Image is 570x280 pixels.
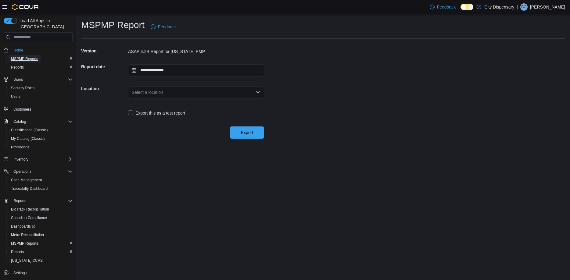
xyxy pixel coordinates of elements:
input: Dark Mode [461,4,473,10]
button: Reports [11,197,29,204]
p: [PERSON_NAME] [530,3,565,11]
button: Settings [1,268,75,277]
span: Feedback [437,4,456,10]
span: Inventory [13,157,28,162]
a: Dashboards [6,222,75,231]
a: MSPMP Reports [9,55,41,62]
span: Classification (Classic) [11,128,48,133]
h1: MSPMP Report [81,19,145,31]
a: Reports [9,248,26,256]
span: Users [13,77,23,82]
span: Canadian Compliance [11,215,47,220]
span: MSPMP Reports [11,56,38,61]
span: MSPMP Reports [9,240,73,247]
span: Settings [13,271,27,275]
span: Settings [11,269,73,277]
span: Export [241,129,253,136]
span: Reports [11,197,73,204]
div: ASAP 4.2B Report for [US_STATE] PMP [128,48,264,55]
button: Customers [1,105,75,113]
button: Operations [11,168,34,175]
a: My Catalog (Classic) [9,135,47,142]
button: Reports [6,63,75,72]
span: Load All Apps in [GEOGRAPHIC_DATA] [17,18,73,30]
span: BioTrack Reconciliation [11,207,49,212]
span: Cash Management [9,176,73,184]
span: Home [13,48,23,53]
a: Settings [11,269,29,277]
button: Promotions [6,143,75,151]
span: Users [11,94,20,99]
button: Catalog [11,118,28,125]
span: Metrc Reconciliation [9,231,73,239]
a: Dashboards [9,223,38,230]
span: Promotions [11,145,30,150]
h5: Report date [81,61,127,73]
span: Classification (Classic) [9,126,73,134]
span: Operations [13,169,31,174]
span: BG [521,3,526,11]
span: Catalog [11,118,73,125]
a: Reports [9,64,26,71]
div: Brian Gates [520,3,528,11]
span: Catalog [13,119,26,124]
a: Home [11,47,26,54]
button: Reports [1,197,75,205]
a: Cash Management [9,176,44,184]
a: Feedback [427,1,458,13]
a: Traceabilty Dashboard [9,185,50,192]
button: Catalog [1,117,75,126]
a: [US_STATE] CCRS [9,257,45,264]
input: Press the down key to open a popover containing a calendar. [128,64,264,76]
button: Users [6,92,75,101]
a: Customers [11,106,34,113]
h5: Location [81,83,127,95]
span: Reports [9,248,73,256]
button: Operations [1,167,75,176]
span: Cash Management [11,178,42,183]
span: Reports [13,198,26,203]
button: My Catalog (Classic) [6,134,75,143]
a: Security Roles [9,84,37,92]
button: Inventory [1,155,75,164]
span: Reports [9,64,73,71]
span: Inventory [11,156,73,163]
button: [US_STATE] CCRS [6,256,75,265]
span: Traceabilty Dashboard [9,185,73,192]
span: Promotions [9,144,73,151]
button: Users [1,75,75,84]
span: [US_STATE] CCRS [11,258,43,263]
span: Reports [11,250,24,254]
a: Promotions [9,144,32,151]
button: Open list of options [256,90,260,95]
button: Users [11,76,25,83]
span: Reports [11,65,24,70]
span: My Catalog (Classic) [11,136,45,141]
p: City Dispensary [484,3,514,11]
button: Canadian Compliance [6,214,75,222]
button: Security Roles [6,84,75,92]
button: BioTrack Reconciliation [6,205,75,214]
a: MSPMP Reports [9,240,41,247]
a: Metrc Reconciliation [9,231,46,239]
span: Washington CCRS [9,257,73,264]
a: BioTrack Reconciliation [9,206,52,213]
h5: Version [81,45,127,57]
a: Feedback [148,21,179,33]
span: Users [11,76,73,83]
a: Canadian Compliance [9,214,49,222]
span: Dashboards [9,223,73,230]
button: Traceabilty Dashboard [6,184,75,193]
span: Customers [11,105,73,113]
a: Classification (Classic) [9,126,50,134]
a: Users [9,93,23,100]
span: BioTrack Reconciliation [9,206,73,213]
p: | [517,3,518,11]
button: MSPMP Reports [6,239,75,248]
span: Security Roles [11,86,34,90]
button: Cash Management [6,176,75,184]
span: My Catalog (Classic) [9,135,73,142]
span: MSPMP Reports [11,241,38,246]
button: Inventory [11,156,31,163]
